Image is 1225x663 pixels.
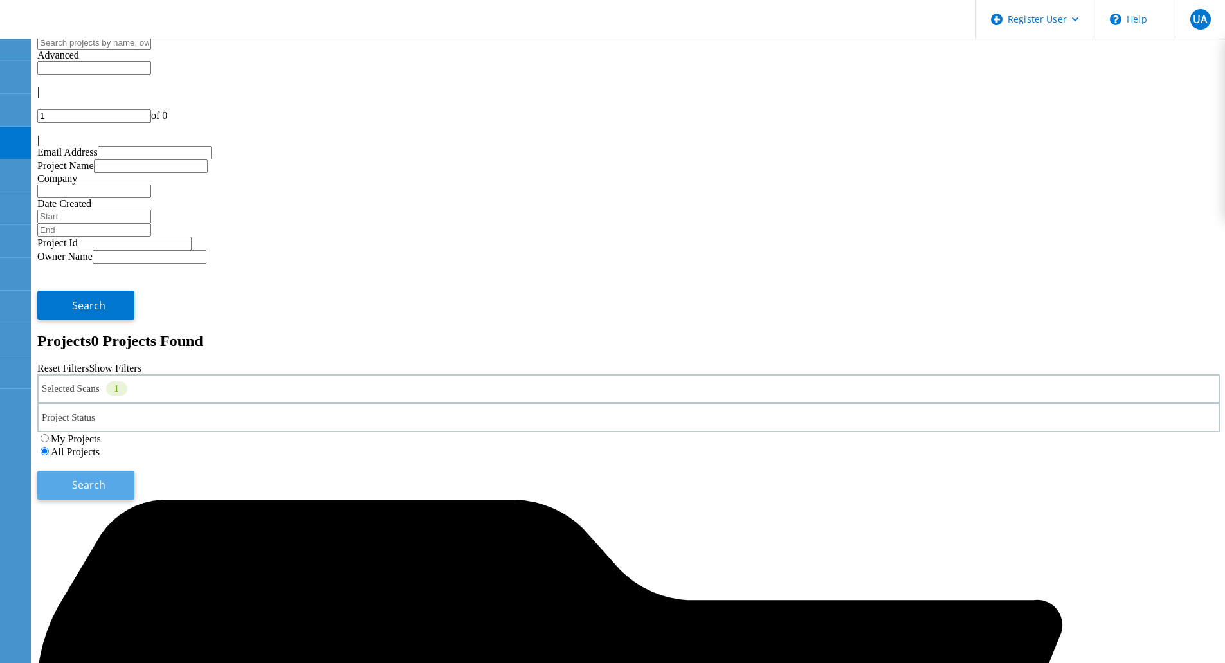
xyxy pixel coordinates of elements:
div: Selected Scans [37,374,1220,403]
label: Date Created [37,198,91,209]
label: Project Name [37,160,94,171]
span: Search [72,478,105,492]
button: Search [37,471,134,500]
button: Search [37,291,134,320]
div: | [37,134,1220,146]
a: Live Optics Dashboard [13,25,151,36]
a: Show Filters [89,363,141,374]
b: Projects [37,332,91,349]
a: Reset Filters [37,363,89,374]
div: 1 [106,381,127,396]
span: Search [72,298,105,313]
input: End [37,223,151,237]
label: All Projects [51,446,100,457]
span: UA [1193,14,1208,24]
span: of 0 [151,110,167,121]
span: 0 Projects Found [91,332,203,349]
label: Company [37,173,77,184]
label: Email Address [37,147,98,158]
span: Advanced [37,50,79,60]
label: Owner Name [37,251,93,262]
input: Search projects by name, owner, ID, company, etc [37,36,151,50]
div: Project Status [37,403,1220,432]
label: My Projects [51,433,101,444]
input: Start [37,210,151,223]
svg: \n [1110,14,1121,25]
div: | [37,86,1220,98]
label: Project Id [37,237,78,248]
